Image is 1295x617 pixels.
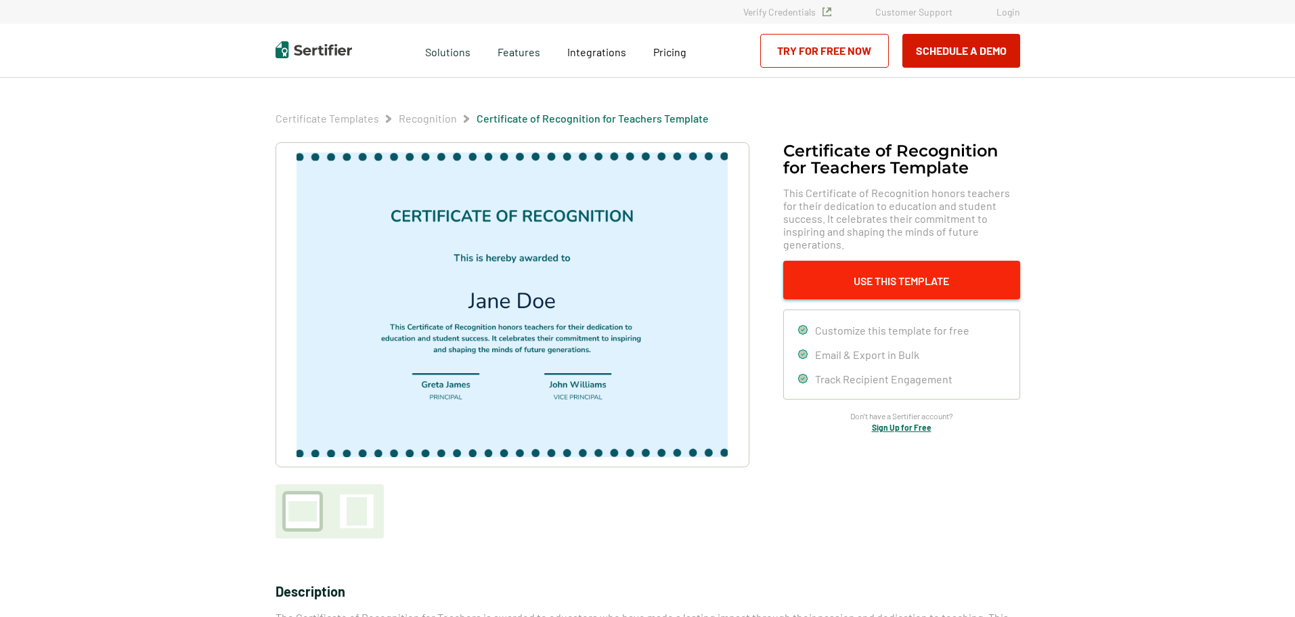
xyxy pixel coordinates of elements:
[743,6,831,18] a: Verify Credentials
[276,112,379,125] a: Certificate Templates
[399,112,457,125] a: Recognition
[783,142,1020,176] h1: Certificate of Recognition for Teachers Template
[822,7,831,16] img: Verified
[996,6,1020,18] a: Login
[567,42,626,59] a: Integrations
[498,42,540,59] span: Features
[653,45,686,58] span: Pricing
[425,42,470,59] span: Solutions
[276,583,345,599] span: Description
[477,112,709,125] a: Certificate of Recognition for Teachers Template
[850,410,953,423] span: Don’t have a Sertifier account?
[760,34,889,68] a: Try for Free Now
[276,112,709,125] div: Breadcrumb
[815,373,952,385] span: Track Recipient Engagement
[875,6,952,18] a: Customer Support
[567,45,626,58] span: Integrations
[1227,552,1295,617] iframe: Chat Widget
[783,261,1020,299] button: Use This Template
[783,186,1020,251] span: This Certificate of Recognition honors teachers for their dedication to education and student suc...
[872,423,931,432] a: Sign Up for Free
[653,42,686,59] a: Pricing
[276,41,352,58] img: Sertifier | Digital Credentialing Platform
[815,324,969,337] span: Customize this template for free
[297,152,727,457] img: Certificate of Recognition for Teachers Template
[815,348,919,361] span: Email & Export in Bulk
